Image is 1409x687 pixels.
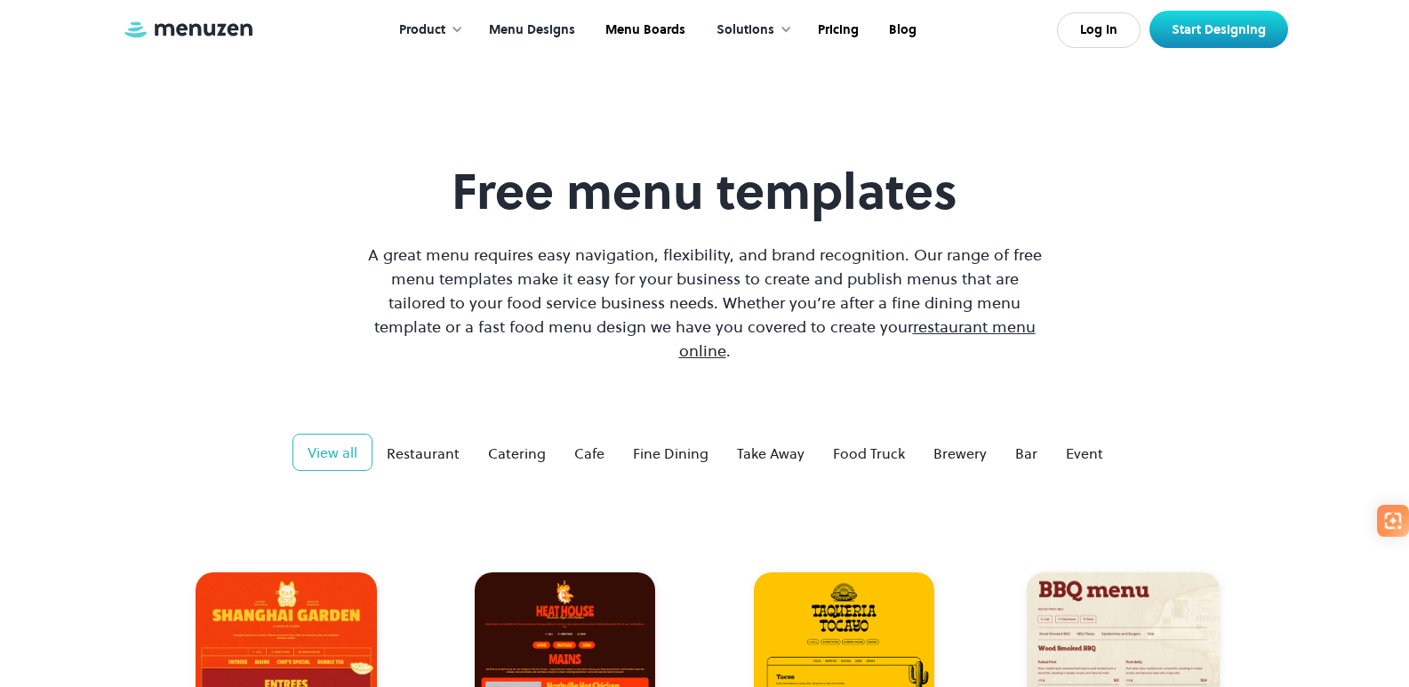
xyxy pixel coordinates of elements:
[737,443,805,464] div: Take Away
[399,20,445,40] div: Product
[872,3,930,58] a: Blog
[801,3,872,58] a: Pricing
[699,3,801,58] div: Solutions
[472,3,588,58] a: Menu Designs
[1015,443,1037,464] div: Bar
[364,243,1046,363] p: A great menu requires easy navigation, flexibility, and brand recognition. Our range of free menu...
[308,442,357,463] div: View all
[488,443,546,464] div: Catering
[1149,11,1288,48] a: Start Designing
[1066,443,1103,464] div: Event
[381,3,472,58] div: Product
[1057,12,1141,48] a: Log In
[574,443,604,464] div: Cafe
[833,443,905,464] div: Food Truck
[633,443,709,464] div: Fine Dining
[717,20,774,40] div: Solutions
[933,443,987,464] div: Brewery
[364,162,1046,221] h1: Free menu templates
[588,3,699,58] a: Menu Boards
[387,443,460,464] div: Restaurant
